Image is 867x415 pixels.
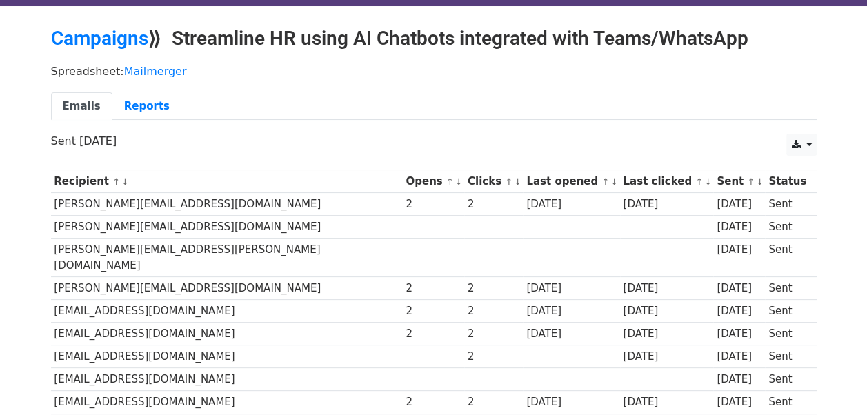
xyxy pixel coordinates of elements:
[406,326,461,342] div: 2
[623,349,710,365] div: [DATE]
[765,300,809,323] td: Sent
[51,27,148,50] a: Campaigns
[765,170,809,193] th: Status
[623,196,710,212] div: [DATE]
[765,276,809,299] td: Sent
[765,239,809,277] td: Sent
[403,170,465,193] th: Opens
[51,134,817,148] p: Sent [DATE]
[765,216,809,239] td: Sent
[717,372,762,387] div: [DATE]
[526,281,616,296] div: [DATE]
[717,349,762,365] div: [DATE]
[51,239,403,277] td: [PERSON_NAME][EMAIL_ADDRESS][PERSON_NAME][DOMAIN_NAME]
[51,323,403,345] td: [EMAIL_ADDRESS][DOMAIN_NAME]
[610,176,618,187] a: ↓
[455,176,463,187] a: ↓
[51,391,403,414] td: [EMAIL_ADDRESS][DOMAIN_NAME]
[765,323,809,345] td: Sent
[51,170,403,193] th: Recipient
[526,326,616,342] div: [DATE]
[620,170,714,193] th: Last clicked
[623,303,710,319] div: [DATE]
[765,193,809,216] td: Sent
[51,345,403,368] td: [EMAIL_ADDRESS][DOMAIN_NAME]
[717,242,762,258] div: [DATE]
[51,64,817,79] p: Spreadsheet:
[717,394,762,410] div: [DATE]
[526,303,616,319] div: [DATE]
[623,281,710,296] div: [DATE]
[406,303,461,319] div: 2
[717,326,762,342] div: [DATE]
[51,27,817,50] h2: ⟫ Streamline HR using AI Chatbots integrated with Teams/WhatsApp
[124,65,187,78] a: Mailmerger
[51,300,403,323] td: [EMAIL_ADDRESS][DOMAIN_NAME]
[446,176,454,187] a: ↑
[713,170,765,193] th: Sent
[464,170,523,193] th: Clicks
[406,281,461,296] div: 2
[468,326,520,342] div: 2
[51,368,403,391] td: [EMAIL_ADDRESS][DOMAIN_NAME]
[756,176,764,187] a: ↓
[747,176,755,187] a: ↑
[468,196,520,212] div: 2
[623,394,710,410] div: [DATE]
[765,345,809,368] td: Sent
[695,176,703,187] a: ↑
[523,170,619,193] th: Last opened
[468,303,520,319] div: 2
[704,176,712,187] a: ↓
[51,193,403,216] td: [PERSON_NAME][EMAIL_ADDRESS][DOMAIN_NAME]
[51,276,403,299] td: [PERSON_NAME][EMAIL_ADDRESS][DOMAIN_NAME]
[717,196,762,212] div: [DATE]
[717,303,762,319] div: [DATE]
[514,176,521,187] a: ↓
[121,176,129,187] a: ↓
[526,196,616,212] div: [DATE]
[406,196,461,212] div: 2
[406,394,461,410] div: 2
[468,349,520,365] div: 2
[51,216,403,239] td: [PERSON_NAME][EMAIL_ADDRESS][DOMAIN_NAME]
[505,176,512,187] a: ↑
[798,349,867,415] iframe: Chat Widget
[765,391,809,414] td: Sent
[51,92,112,121] a: Emails
[601,176,609,187] a: ↑
[623,326,710,342] div: [DATE]
[468,281,520,296] div: 2
[112,92,181,121] a: Reports
[765,368,809,391] td: Sent
[112,176,120,187] a: ↑
[526,394,616,410] div: [DATE]
[717,219,762,235] div: [DATE]
[468,394,520,410] div: 2
[717,281,762,296] div: [DATE]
